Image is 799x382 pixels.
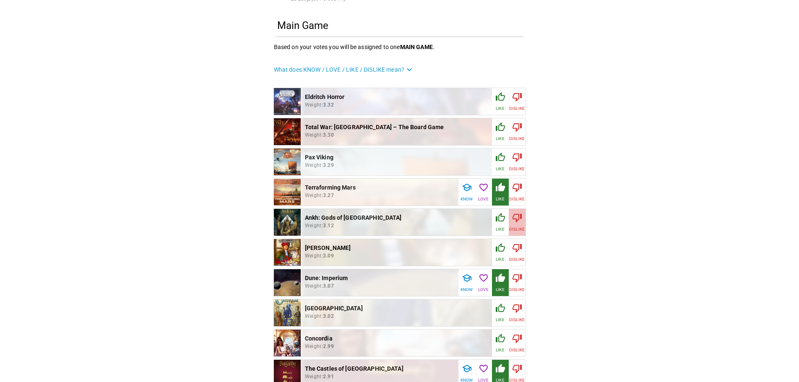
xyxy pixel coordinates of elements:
[509,286,525,293] p: Dislike
[492,88,509,115] button: Like
[461,286,473,293] p: Know
[274,118,301,145] img: pic6638529.png
[509,118,526,145] button: Dislike
[274,88,301,115] img: pic1872452.jpg
[496,166,504,172] p: Like
[458,179,475,205] button: Know
[509,299,526,326] button: Dislike
[509,209,526,236] button: Dislike
[509,105,525,112] p: Dislike
[274,299,301,326] img: pic6228507.jpg
[492,118,509,145] button: Like
[492,269,509,296] button: Like
[509,166,525,172] p: Dislike
[509,179,526,205] button: Dislike
[274,148,301,175] img: pic5794320.jpg
[301,123,499,321] img: pic6107853.jpg
[509,226,525,232] p: Dislike
[496,347,504,353] p: Like
[509,88,526,115] button: Dislike
[274,330,301,356] img: pic3453267.jpg
[274,209,301,236] img: pic6107853.jpg
[458,269,475,296] button: Know
[496,135,504,142] p: Like
[492,148,509,175] button: Like
[509,135,525,142] p: Dislike
[301,63,499,261] img: pic5794320.jpg
[301,94,499,291] img: pic3536616.jpg
[274,16,526,36] h5: Main Game
[492,330,509,356] button: Like
[478,286,488,293] p: Love
[492,209,509,236] button: Like
[509,269,526,296] button: Dislike
[509,330,526,356] button: Dislike
[274,43,526,51] p: Based on your votes you will be assigned to one .
[509,347,525,353] p: Dislike
[274,269,301,296] img: pic5666597.jpg
[274,239,301,266] img: pic839090.jpg
[496,317,504,323] p: Like
[274,179,301,205] img: pic3536616.jpg
[509,196,525,202] p: Dislike
[461,196,473,202] p: Know
[496,256,504,262] p: Like
[496,226,504,232] p: Like
[301,4,499,199] img: pic1872452.jpg
[509,256,525,262] p: Dislike
[274,65,405,74] p: What does KNOW / LOVE / LIKE / DISLIKE mean?
[475,179,492,205] button: Love
[496,286,504,293] p: Like
[492,179,509,205] button: Like
[496,196,504,202] p: Like
[478,196,488,202] p: Love
[475,269,492,296] button: Love
[492,239,509,266] button: Like
[274,65,526,75] div: What does KNOW / LOVE / LIKE / DISLIKE mean?
[400,44,433,50] p: MAIN GAME
[509,317,525,323] p: Dislike
[301,60,499,204] img: pic6638529.png
[492,299,509,326] button: Like
[509,148,526,175] button: Dislike
[496,105,504,112] p: Like
[301,184,499,382] img: pic5666597.jpg
[509,239,526,266] button: Dislike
